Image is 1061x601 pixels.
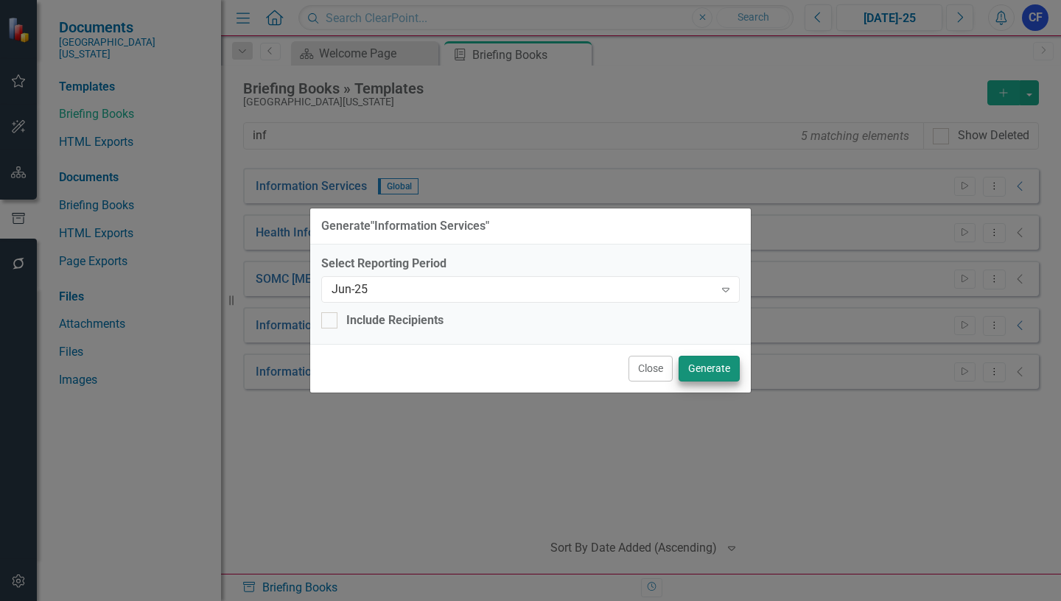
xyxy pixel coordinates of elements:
label: Select Reporting Period [321,256,740,273]
button: Close [628,356,673,382]
div: Include Recipients [346,312,444,329]
div: Generate " Information Services " [321,219,489,233]
div: Jun-25 [332,281,714,298]
button: Generate [679,356,740,382]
